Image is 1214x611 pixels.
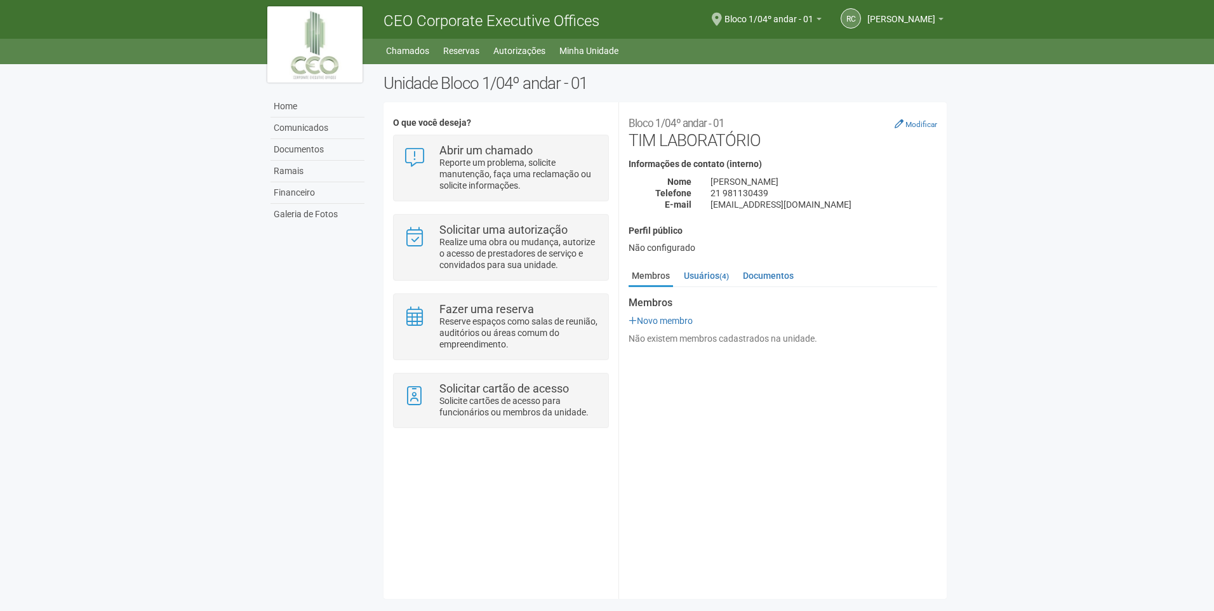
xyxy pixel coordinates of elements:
[384,74,947,93] h2: Unidade Bloco 1/04º andar - 01
[439,223,568,236] strong: Solicitar uma autorização
[629,333,937,344] div: Não existem membros cadastrados na unidade.
[667,177,691,187] strong: Nome
[439,236,599,271] p: Realize uma obra ou mudança, autorize o acesso de prestadores de serviço e convidados para sua un...
[270,161,364,182] a: Ramais
[443,42,479,60] a: Reservas
[629,242,937,253] div: Não configurado
[270,204,364,225] a: Galeria de Fotos
[681,266,732,285] a: Usuários(4)
[629,297,937,309] strong: Membros
[267,6,363,83] img: logo.jpg
[629,316,693,326] a: Novo membro
[559,42,618,60] a: Minha Unidade
[701,187,947,199] div: 21 981130439
[270,182,364,204] a: Financeiro
[655,188,691,198] strong: Telefone
[740,266,797,285] a: Documentos
[719,272,729,281] small: (4)
[403,383,598,418] a: Solicitar cartão de acesso Solicite cartões de acesso para funcionários ou membros da unidade.
[629,266,673,287] a: Membros
[701,176,947,187] div: [PERSON_NAME]
[386,42,429,60] a: Chamados
[393,118,608,128] h4: O que você deseja?
[724,2,813,24] span: Bloco 1/04º andar - 01
[665,199,691,210] strong: E-mail
[439,395,599,418] p: Solicite cartões de acesso para funcionários ou membros da unidade.
[895,119,937,129] a: Modificar
[724,16,822,26] a: Bloco 1/04º andar - 01
[439,382,569,395] strong: Solicitar cartão de acesso
[905,120,937,129] small: Modificar
[439,316,599,350] p: Reserve espaços como salas de reunião, auditórios ou áreas comum do empreendimento.
[629,226,937,236] h4: Perfil público
[270,117,364,139] a: Comunicados
[270,139,364,161] a: Documentos
[439,157,599,191] p: Reporte um problema, solicite manutenção, faça uma reclamação ou solicite informações.
[439,144,533,157] strong: Abrir um chamado
[493,42,545,60] a: Autorizações
[867,16,944,26] a: [PERSON_NAME]
[701,199,947,210] div: [EMAIL_ADDRESS][DOMAIN_NAME]
[403,304,598,350] a: Fazer uma reserva Reserve espaços como salas de reunião, auditórios ou áreas comum do empreendime...
[270,96,364,117] a: Home
[629,117,724,130] small: Bloco 1/04º andar - 01
[439,302,534,316] strong: Fazer uma reserva
[403,145,598,191] a: Abrir um chamado Reporte um problema, solicite manutenção, faça uma reclamação ou solicite inform...
[629,112,937,150] h2: TIM LABORATÓRIO
[384,12,599,30] span: CEO Corporate Executive Offices
[403,224,598,271] a: Solicitar uma autorização Realize uma obra ou mudança, autorize o acesso de prestadores de serviç...
[841,8,861,29] a: RC
[629,159,937,169] h4: Informações de contato (interno)
[867,2,935,24] span: Rute Carmen da Silva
